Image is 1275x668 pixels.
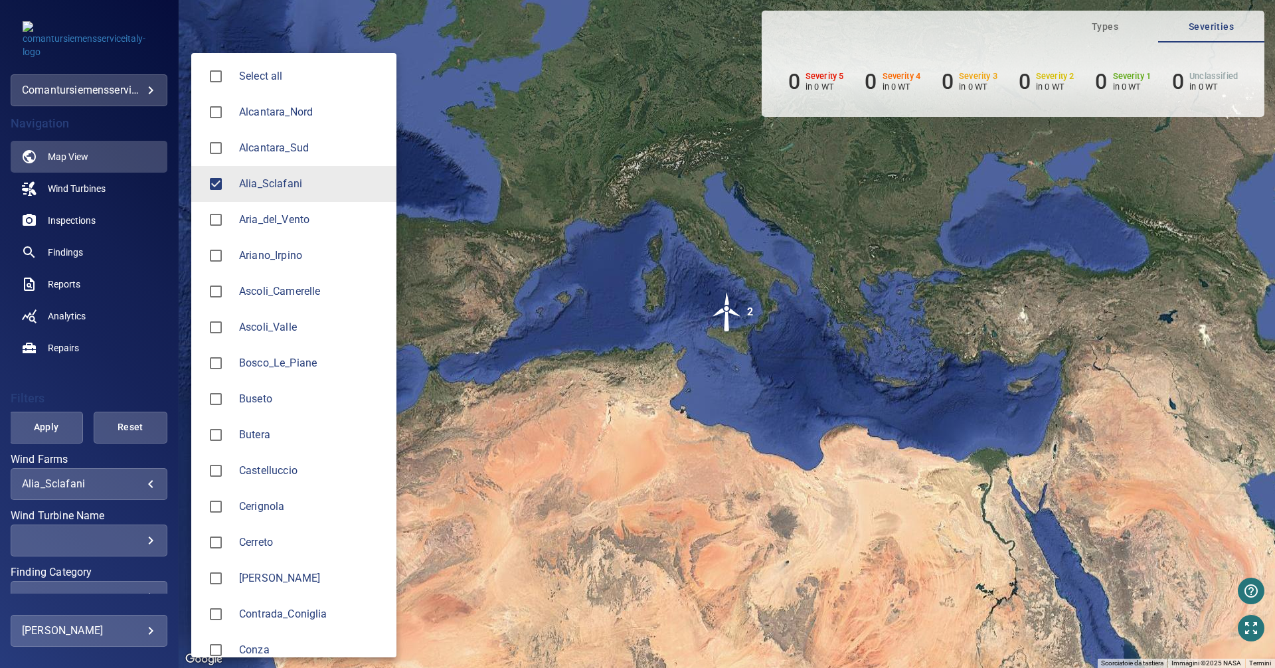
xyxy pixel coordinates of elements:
span: Cerreto [239,535,386,550]
div: Wind Farms Cerreto [239,535,386,550]
div: Wind Farms Ascoli_Valle [239,319,386,335]
span: Select all [239,68,386,84]
span: Ciro [202,564,230,592]
span: Aria_del_Vento [202,206,230,234]
span: Buseto [202,385,230,413]
span: Ascoli_Camerelle [239,284,386,299]
span: Castelluccio [202,457,230,485]
span: Buseto [239,391,386,407]
span: Alia_Sclafani [202,170,230,198]
span: Contrada_Coniglia [239,606,386,622]
span: Ascoli_Camerelle [202,278,230,305]
div: Wind Farms Alcantara_Sud [239,140,386,156]
div: Wind Farms Alia_Sclafani [239,176,386,192]
span: [PERSON_NAME] [239,570,386,586]
span: Alcantara_Nord [202,98,230,126]
span: Cerignola [202,493,230,521]
div: Wind Farms Cerignola [239,499,386,515]
span: Alcantara_Nord [239,104,386,120]
span: Aria_del_Vento [239,212,386,228]
span: Alia_Sclafani [239,176,386,192]
span: Alcantara_Sud [239,140,386,156]
span: Contrada_Coniglia [202,600,230,628]
div: Wind Farms Buseto [239,391,386,407]
span: Alcantara_Sud [202,134,230,162]
span: Bosco_Le_Piane [202,349,230,377]
div: Wind Farms Alcantara_Nord [239,104,386,120]
span: Ascoli_Valle [202,313,230,341]
span: Conza [239,642,386,658]
div: Wind Farms Conza [239,642,386,658]
span: Ascoli_Valle [239,319,386,335]
span: Ariano_Irpino [202,242,230,270]
div: Wind Farms Contrada_Coniglia [239,606,386,622]
span: Ariano_Irpino [239,248,386,264]
div: Wind Farms Butera [239,427,386,443]
div: Wind Farms Castelluccio [239,463,386,479]
span: Butera [239,427,386,443]
div: Wind Farms Bosco_Le_Piane [239,355,386,371]
span: Castelluccio [239,463,386,479]
span: Cerignola [239,499,386,515]
div: Wind Farms Ascoli_Camerelle [239,284,386,299]
div: Wind Farms Aria_del_Vento [239,212,386,228]
span: Conza [202,636,230,664]
span: Bosco_Le_Piane [239,355,386,371]
span: Butera [202,421,230,449]
div: Wind Farms Ciro [239,570,386,586]
span: Cerreto [202,529,230,556]
div: Wind Farms Ariano_Irpino [239,248,386,264]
